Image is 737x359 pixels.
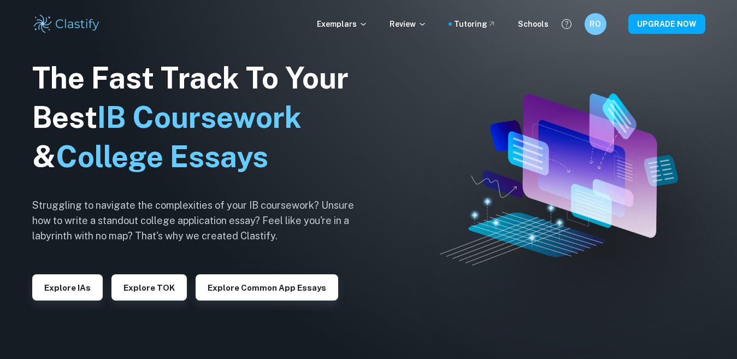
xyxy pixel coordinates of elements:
a: Schools [518,18,549,30]
button: Explore Common App essays [196,274,338,301]
img: Clastify logo [32,13,102,35]
button: Explore TOK [111,274,187,301]
img: Clastify hero [440,93,678,266]
p: Review [390,18,427,30]
a: Explore TOK [111,282,187,292]
button: UPGRADE NOW [628,14,705,34]
a: Tutoring [454,18,496,30]
a: Explore Common App essays [196,282,338,292]
button: Help and Feedback [557,15,576,33]
span: College Essays [56,139,268,174]
h6: RO [589,18,602,30]
p: Exemplars [317,18,368,30]
h6: Struggling to navigate the complexities of your IB coursework? Unsure how to write a standout col... [32,198,371,244]
button: Explore IAs [32,274,103,301]
a: Explore IAs [32,282,103,292]
span: IB Coursework [97,100,302,134]
h1: The Fast Track To Your Best & [32,58,371,176]
button: RO [585,13,606,35]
